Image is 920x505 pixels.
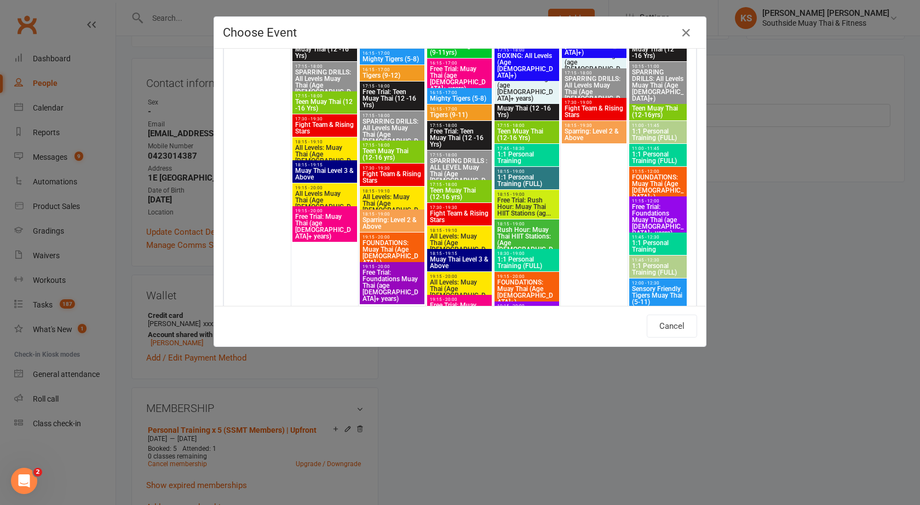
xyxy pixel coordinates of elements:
span: All Levels: Muay Thai (Age [DEMOGRAPHIC_DATA]+) [295,144,355,171]
span: 19:15 - 20:00 [295,208,355,213]
span: 17:15 - 18:00 [295,64,355,69]
span: Teen Muay Thai (12-16 yrs) [429,187,490,200]
span: Sparring: Level 2 & Above [564,128,624,141]
span: All Levels Muay Thai (Age [DEMOGRAPHIC_DATA]+) [295,190,355,217]
span: 1:1 Personal Training [497,151,557,164]
span: Teen Muay Thai (12-16 Yrs) [497,128,557,141]
span: Teen Muay Thai (12-16 yrs) [362,148,422,161]
span: Free Trial: Foundations Muay Thai (age [DEMOGRAPHIC_DATA]+ years) [631,204,685,236]
span: All Levels: Muay Thai (Age [DEMOGRAPHIC_DATA]+) [362,194,422,220]
span: All Levels: Muay Thai (Age [DEMOGRAPHIC_DATA]+) [429,233,490,259]
span: SPARRING DRILLS: All Levels Muay Thai (Age [DEMOGRAPHIC_DATA]+) [362,118,422,151]
span: Free Trial: Teen Muay Thai (12 -16 Yrs) [362,89,422,108]
button: Close [677,24,695,42]
span: 17:15 - 18:00 [497,123,557,128]
span: 16:15 - 17:00 [362,51,422,56]
span: 11:15 - 12:00 [631,169,685,174]
span: FOUNDATIONS: Muay Thai (Age [DEMOGRAPHIC_DATA]+) [362,240,422,266]
span: Mighty Tigers (5-8) [429,95,490,102]
button: Cancel [647,315,697,338]
span: Free Trial: Muay Thai (age [DEMOGRAPHIC_DATA]+ years) [429,66,490,92]
span: 11:00 - 11:45 [631,146,685,151]
span: Fight Team & Rising Stars [362,171,422,184]
span: 19:15 - 20:00 [497,304,557,309]
span: Free Trial: Teen Muay Thai (12 -16 Yrs) [295,39,355,59]
span: 11:45 - 12:30 [631,258,685,263]
span: Fight Team & Rising Stars [564,105,624,118]
span: 17:15 - 18:00 [564,71,624,76]
span: 16:15 - 17:00 [362,67,422,72]
span: 17:30 - 19:30 [362,166,422,171]
span: 1:1 Personal Training (FULL) [631,128,685,141]
span: 19:15 - 20:00 [429,274,490,279]
span: 17:45 - 18:30 [497,146,557,151]
span: Free Trial : Tigers (9-11yrs) [429,43,490,56]
span: SPARRING DRILLS: All Levels Muay Thai (Age [DEMOGRAPHIC_DATA]+) [631,69,685,102]
span: Muay Thai Level 3 & Above [295,167,355,181]
span: 18:15 - 19:10 [362,189,422,194]
span: 10:15 - 11:00 [631,64,685,69]
span: Free Trial: Teen Muay Thai (12 -16 Yrs) [497,98,557,118]
span: 19:15 - 20:00 [497,274,557,279]
span: 18:15 - 19:00 [362,212,422,217]
span: 17:30 - 19:30 [429,205,490,210]
span: 12:00 - 12:30 [631,281,685,286]
span: 11:15 - 12:00 [631,199,685,204]
span: Free Trial: Muay Thai (age [DEMOGRAPHIC_DATA]+ years) [295,213,355,240]
span: 19:15 - 20:00 [429,297,490,302]
span: 18:15 - 19:30 [564,123,624,128]
span: 17:15 - 18:00 [362,84,422,89]
span: Teen Muay Thai (12 -16 Yrs) [295,98,355,112]
span: Free Trial: Foundations Muay Thai (age [DEMOGRAPHIC_DATA]+ years) [362,269,422,302]
span: 18:15 - 19:10 [295,140,355,144]
span: SPARRING DRILLS: All Levels Muay Thai (Age [DEMOGRAPHIC_DATA]+) [564,76,624,108]
span: 1:1 Personal Training (FULL) [497,174,557,187]
span: 18:15 - 19:00 [497,169,557,174]
span: 17:15 - 18:00 [295,94,355,98]
span: Rush Hour: Muay Thai HIIT Stations: (Age [DEMOGRAPHIC_DATA]+) [497,227,557,259]
span: BOXING: All Levels (Age [DEMOGRAPHIC_DATA]+) [497,53,557,79]
span: 2 [33,468,42,477]
span: SPARRING DRILLS: All Levels Muay Thai (Age [DEMOGRAPHIC_DATA]+) [295,69,355,102]
span: FOUNDATIONS: Muay Thai (Age [DEMOGRAPHIC_DATA]+) [631,174,685,200]
span: 18:15 - 19:00 [497,222,557,227]
span: 18:15 - 19:00 [497,192,557,197]
h4: Choose Event [223,26,697,39]
span: 1:1 Personal Training [631,240,685,253]
span: 17:30 - 19:00 [564,100,624,105]
span: Fight Team & Rising Stars [429,210,490,223]
span: Free Trial: Boxing (age [DEMOGRAPHIC_DATA]+ years) [564,53,624,79]
span: 11:45 - 12:30 [631,235,685,240]
span: Sensory Friendly Tigers Muay Thai (5-11) [631,286,685,305]
span: Free Trial: Boxing (age [DEMOGRAPHIC_DATA]+ years) [497,76,557,102]
span: Tigers (9-12) [362,72,422,79]
span: 17:15 - 18:00 [429,153,490,158]
span: 18:15 - 19:10 [429,228,490,233]
span: 1:1 Personal Training (FULL) [631,151,685,164]
span: Free Trial: Teen Muay Thai (12 -16 Yrs) [631,39,685,59]
iframe: Intercom live chat [11,468,37,494]
span: 19:15 - 20:00 [362,264,422,269]
span: 16:15 - 17:00 [429,61,490,66]
span: 16:15 - 17:00 [429,90,490,95]
span: 17:30 - 19:30 [295,117,355,121]
span: Muay Thai Level 3 & Above [429,256,490,269]
span: Sparring: Level 2 & Above [362,217,422,230]
span: 18:15 - 19:15 [295,162,355,167]
span: 17:15 - 18:00 [362,113,422,118]
span: 17:15 - 18:00 [362,143,422,148]
span: 19:15 - 20:00 [295,185,355,190]
span: Fight Team & Rising Stars [295,121,355,135]
span: 18:15 - 19:15 [429,251,490,256]
span: 1:1 Personal Training (FULL) [497,256,557,269]
span: 16:15 - 17:00 [429,107,490,112]
span: Mighty Tigers (5-8) [362,56,422,62]
span: Free Trial: Teen Muay Thai (12 -16 Yrs) [429,128,490,148]
span: Teen Muay Thai (12-16yrs) [631,105,685,118]
span: 17:15 - 18:00 [497,48,557,53]
span: 1:1 Personal Training (FULL) [631,263,685,276]
span: 18:30 - 19:00 [497,251,557,256]
span: Free Trial: Rush Hour: Muay Thai HIIT Stations (ag... [497,197,557,217]
span: Tigers (9-11) [429,112,490,118]
span: 11:00 - 11:45 [631,123,685,128]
